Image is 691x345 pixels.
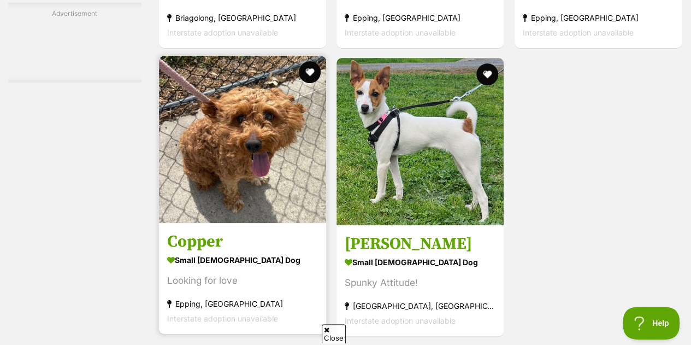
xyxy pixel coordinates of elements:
strong: small [DEMOGRAPHIC_DATA] Dog [345,254,495,270]
img: Nellie - Jack Russell Terrier Dog [336,58,504,225]
span: Interstate adoption unavailable [345,316,456,325]
span: Interstate adoption unavailable [167,314,278,323]
a: [PERSON_NAME] small [DEMOGRAPHIC_DATA] Dog Spunky Attitude! [GEOGRAPHIC_DATA], [GEOGRAPHIC_DATA] ... [336,225,504,336]
span: Interstate adoption unavailable [167,27,278,37]
strong: Briagolong, [GEOGRAPHIC_DATA] [167,10,318,25]
span: Interstate adoption unavailable [345,27,456,37]
img: Copper - Cavoodle Dog [159,56,326,223]
h3: [PERSON_NAME] [345,233,495,254]
h3: Copper [167,231,318,252]
button: favourite [299,61,321,83]
div: Looking for love [167,273,318,288]
strong: Epping, [GEOGRAPHIC_DATA] [167,296,318,311]
a: Copper small [DEMOGRAPHIC_DATA] Dog Looking for love Epping, [GEOGRAPHIC_DATA] Interstate adoptio... [159,223,326,334]
strong: [GEOGRAPHIC_DATA], [GEOGRAPHIC_DATA] [345,299,495,313]
div: Spunky Attitude! [345,276,495,290]
iframe: Help Scout Beacon - Open [623,307,680,340]
button: favourite [477,63,499,85]
div: Advertisement [8,3,141,83]
span: Interstate adoption unavailable [523,27,634,37]
strong: small [DEMOGRAPHIC_DATA] Dog [167,252,318,268]
span: Close [322,324,346,343]
strong: Epping, [GEOGRAPHIC_DATA] [345,10,495,25]
strong: Epping, [GEOGRAPHIC_DATA] [523,10,674,25]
